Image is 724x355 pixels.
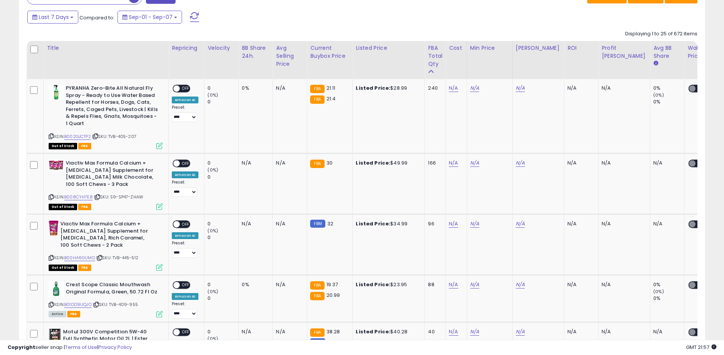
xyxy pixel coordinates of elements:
div: Walmart Price Sync [688,44,720,60]
small: Avg BB Share. [653,60,658,67]
span: FBA [67,311,80,317]
span: OFF [695,282,708,288]
div: ROI [567,44,595,52]
div: Preset: [172,105,198,122]
div: N/A [276,85,301,92]
span: All listings that are currently out of stock and unavailable for purchase on Amazon [49,265,77,271]
a: N/A [470,281,479,288]
div: N/A [276,328,301,335]
small: FBA [310,292,324,300]
a: N/A [516,328,525,336]
a: N/A [449,328,458,336]
small: FBM [310,220,325,228]
div: $28.99 [356,85,419,92]
span: OFF [180,160,192,167]
div: ASIN: [49,220,163,270]
a: N/A [516,84,525,92]
div: N/A [242,328,267,335]
small: FBA [310,328,324,337]
div: 0 [208,234,238,241]
span: OFF [695,160,708,167]
a: N/A [449,220,458,228]
button: Last 7 Days [27,11,78,24]
div: 0% [653,295,684,302]
div: Min Price [470,44,509,52]
div: 0% [653,281,684,288]
div: 96 [428,220,440,227]
a: B008CYH7E8 [64,194,93,200]
b: PYRANHA Zero-Bite All Natural Fly Spray - Ready to Use Water Based Repellent for Horses, Dogs, Ca... [66,85,158,129]
b: Listed Price: [356,84,390,92]
img: 51aDU6ZPHRL._SL40_.jpg [49,160,64,171]
div: [PERSON_NAME] [516,44,561,52]
div: N/A [602,85,644,92]
span: 21.4 [326,95,336,102]
span: FBA [78,265,91,271]
div: Repricing [172,44,201,52]
b: Listed Price: [356,281,390,288]
div: N/A [242,160,267,166]
div: BB Share 24h. [242,44,269,60]
a: N/A [516,159,525,167]
a: B002GJCTP2 [64,133,91,140]
div: 240 [428,85,440,92]
small: FBA [310,85,324,93]
div: N/A [276,160,301,166]
span: 20.99 [326,292,340,299]
span: OFF [695,329,708,335]
small: FBA [310,160,324,168]
img: 51JkAo7ZF5L._SL40_.jpg [49,328,61,344]
div: N/A [567,328,593,335]
a: N/A [470,328,479,336]
div: N/A [567,281,593,288]
span: | SKU: TVB-445-512 [96,255,138,261]
span: OFF [695,221,708,228]
span: 30 [326,159,333,166]
span: OFF [180,282,192,288]
b: Listed Price: [356,159,390,166]
a: B00HA6GUMO [64,255,95,261]
span: Sep-01 - Sep-07 [129,13,173,21]
small: (0%) [208,228,218,234]
div: Cost [449,44,464,52]
div: ASIN: [49,160,163,209]
img: 41mX37vNg2L._SL40_.jpg [49,281,64,296]
span: All listings that are currently out of stock and unavailable for purchase on Amazon [49,204,77,210]
a: N/A [470,84,479,92]
div: N/A [242,220,267,227]
div: 40 [428,328,440,335]
b: Viactiv Max Formula Calcium +[MEDICAL_DATA] Supplement for [MEDICAL_DATA] Milk Chocolate, 100 Sof... [66,160,158,190]
div: N/A [653,220,678,227]
img: 311S0RVXqDL._SL40_.jpg [49,85,64,100]
div: Amazon AI [172,97,198,103]
div: 0% [242,281,267,288]
div: seller snap | | [8,344,132,351]
div: 0 [208,281,238,288]
span: OFF [695,86,708,92]
b: Listed Price: [356,328,390,335]
div: Amazon AI [172,293,198,300]
span: Last 7 Days [39,13,69,21]
a: N/A [516,281,525,288]
span: 21.11 [326,84,336,92]
span: 19.37 [326,281,338,288]
div: N/A [567,160,593,166]
small: (0%) [653,288,664,295]
span: 2025-09-15 21:57 GMT [686,344,716,351]
strong: Copyright [8,344,35,351]
div: Preset: [172,241,198,258]
div: N/A [567,220,593,227]
div: Avg BB Share [653,44,681,60]
div: 0 [208,85,238,92]
div: Amazon AI [172,232,198,239]
div: Displaying 1 to 25 of 672 items [625,30,697,38]
span: OFF [180,329,192,335]
div: 0 [208,98,238,105]
div: Listed Price [356,44,421,52]
a: N/A [449,84,458,92]
div: Preset: [172,301,198,319]
span: Compared to: [79,14,114,21]
div: 0% [653,85,684,92]
b: Listed Price: [356,220,390,227]
b: Crest Scope Classic Mouthwash Original Formula, Green, 50.72 Fl Oz [66,281,158,297]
